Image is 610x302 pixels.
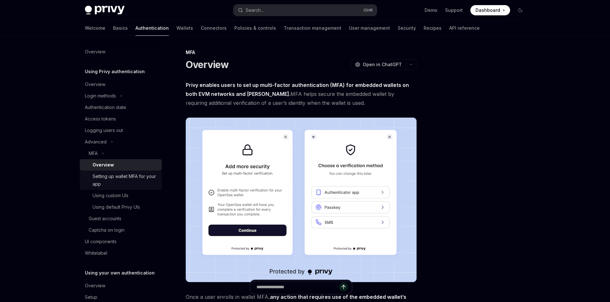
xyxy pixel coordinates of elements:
img: dark logo [85,6,125,15]
a: Wallets [176,20,193,36]
a: Welcome [85,20,105,36]
strong: Privy enables users to set up multi-factor authentication (MFA) for embedded wallets on both EVM ... [186,82,409,97]
button: Toggle Login methods section [80,90,162,102]
div: Logging users out [85,127,123,134]
a: Captcha on login [80,224,162,236]
span: MFA helps secure the embedded wallet by requiring additional verification of a user’s identity wh... [186,81,417,107]
div: Advanced [85,138,107,146]
a: Access tokens [80,113,162,125]
div: Overview [85,282,105,290]
button: Open in ChatGPT [351,59,406,70]
span: Open in ChatGPT [363,61,402,68]
h5: Using your own authentication [85,269,155,277]
a: UI components [80,236,162,247]
a: Security [398,20,416,36]
span: Ctrl K [363,8,373,13]
div: Overview [93,161,114,169]
a: Using default Privy UIs [80,201,162,213]
div: Using custom UIs [93,192,128,199]
a: Support [445,7,463,13]
a: Demo [425,7,437,13]
div: Search... [246,6,264,14]
a: Dashboard [470,5,510,15]
div: Authentication state [85,104,126,111]
button: Toggle Advanced section [80,136,162,148]
div: MFA [186,49,417,56]
div: Whitelabel [85,249,107,257]
a: User management [349,20,390,36]
h5: Using Privy authentication [85,68,145,75]
button: Open search [233,4,377,16]
div: Using default Privy UIs [93,203,140,211]
div: Overview [85,48,105,56]
a: Basics [113,20,128,36]
a: Transaction management [284,20,341,36]
a: Overview [80,159,162,171]
button: Toggle MFA section [80,148,162,159]
a: Guest accounts [80,213,162,224]
a: Setting up wallet MFA for your app [80,171,162,190]
a: Authentication [135,20,169,36]
div: MFA [89,150,98,157]
a: Connectors [201,20,227,36]
input: Ask a question... [256,280,339,294]
a: Logging users out [80,125,162,136]
a: Using custom UIs [80,190,162,201]
a: Overview [80,280,162,291]
a: API reference [449,20,480,36]
div: UI components [85,238,117,245]
button: Send message [339,283,348,291]
a: Overview [80,79,162,90]
div: Login methods [85,92,116,100]
div: Setup [85,293,97,301]
a: Whitelabel [80,247,162,259]
a: Recipes [424,20,442,36]
div: Overview [85,81,105,88]
div: Guest accounts [89,215,121,222]
a: Policies & controls [234,20,276,36]
button: Toggle dark mode [515,5,525,15]
h1: Overview [186,59,229,70]
span: Dashboard [476,7,500,13]
div: Access tokens [85,115,116,123]
div: Setting up wallet MFA for your app [93,173,158,188]
img: images/MFA.png [186,118,417,282]
a: Authentication state [80,102,162,113]
div: Captcha on login [89,226,125,234]
a: Overview [80,46,162,58]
